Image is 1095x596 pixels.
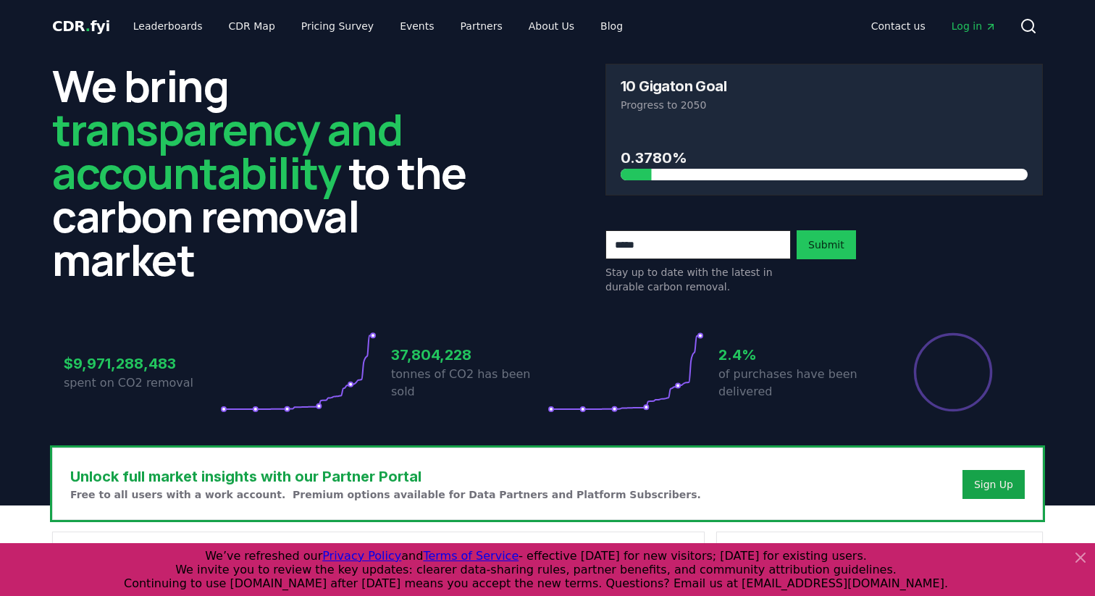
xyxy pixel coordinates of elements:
[64,374,220,392] p: spent on CO2 removal
[52,16,110,36] a: CDR.fyi
[52,64,490,281] h2: We bring to the carbon removal market
[122,13,634,39] nav: Main
[912,332,994,413] div: Percentage of sales delivered
[621,98,1028,112] p: Progress to 2050
[64,353,220,374] h3: $9,971,288,483
[860,13,1008,39] nav: Main
[962,470,1025,499] button: Sign Up
[122,13,214,39] a: Leaderboards
[290,13,385,39] a: Pricing Survey
[621,147,1028,169] h3: 0.3780%
[605,265,791,294] p: Stay up to date with the latest in durable carbon removal.
[70,487,701,502] p: Free to all users with a work account. Premium options available for Data Partners and Platform S...
[718,344,875,366] h3: 2.4%
[52,17,110,35] span: CDR fyi
[952,19,997,33] span: Log in
[388,13,445,39] a: Events
[797,230,856,259] button: Submit
[449,13,514,39] a: Partners
[391,344,547,366] h3: 37,804,228
[718,366,875,400] p: of purchases have been delivered
[589,13,634,39] a: Blog
[70,466,701,487] h3: Unlock full market insights with our Partner Portal
[52,99,402,202] span: transparency and accountability
[974,477,1013,492] a: Sign Up
[940,13,1008,39] a: Log in
[860,13,937,39] a: Contact us
[85,17,91,35] span: .
[621,79,726,93] h3: 10 Gigaton Goal
[517,13,586,39] a: About Us
[391,366,547,400] p: tonnes of CO2 has been sold
[217,13,287,39] a: CDR Map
